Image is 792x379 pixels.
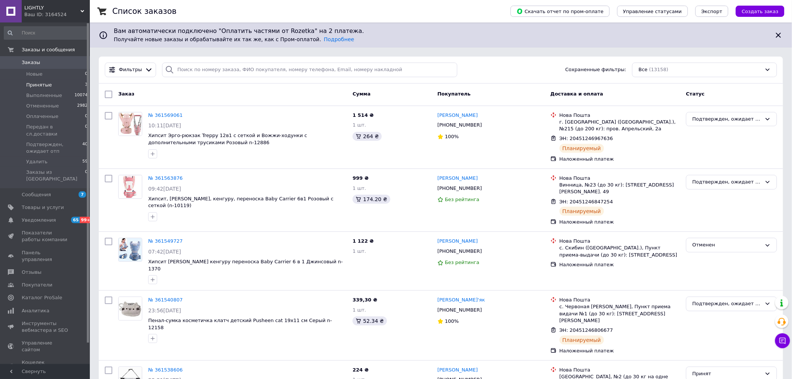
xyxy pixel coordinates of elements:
[692,370,762,378] div: Принят
[26,71,43,78] span: Новые
[118,91,134,97] span: Заказ
[517,8,604,15] span: Скачать отчет по пром-оплате
[148,196,333,209] span: Хипсит, [PERSON_NAME], кенгуру, переноска Baby Carrier 6в1 Розовый с сеткой (n-10119)
[560,238,680,245] div: Нова Пошта
[438,297,485,304] a: [PERSON_NAME]'як
[22,320,69,334] span: Инструменты вебмастера и SEO
[82,158,88,165] span: 59
[114,27,768,36] span: Вам автоматически подключено "Оплатить частями от Rozetka" на 2 платежа.
[692,178,762,186] div: Подтвержден, ожидает отп
[560,112,680,119] div: Нова Пошта
[119,176,142,198] img: Фото товару
[324,36,354,42] a: Подробнее
[26,113,58,120] span: Оплаченные
[148,307,181,313] span: 23:56[DATE]
[119,297,142,320] img: Фото товару
[22,46,75,53] span: Заказы и сообщения
[119,112,142,136] img: Фото товару
[353,195,390,204] div: 174.20 ₴
[162,63,457,77] input: Поиск по номеру заказа, ФИО покупателя, номеру телефона, Email, номеру накладной
[353,122,366,128] span: 1 шт.
[560,175,680,182] div: Нова Пошта
[114,36,354,42] span: Получайте новые заказы и обрабатывайте их так же, как с Пром-оплатой.
[26,141,82,155] span: Подтвержден, ожидает отп
[79,191,86,198] span: 7
[22,204,64,211] span: Товары и услуги
[148,112,183,118] a: № 361569061
[560,245,680,258] div: с. Скибин ([GEOGRAPHIC_DATA].), Пункт приема-выдачи (до 30 кг): [STREET_ADDRESS]
[353,112,374,118] span: 1 514 ₴
[148,367,183,373] a: № 361538606
[353,316,387,325] div: 52.34 ₴
[560,136,613,141] span: ЭН: 20451246967636
[353,248,366,254] span: 1 шт.
[22,217,56,224] span: Уведомления
[560,182,680,195] div: Винница, №23 (до 30 кг): [STREET_ADDRESS][PERSON_NAME]. 49
[701,9,722,14] span: Экспорт
[560,327,613,333] span: ЭН: 20451246806677
[26,124,85,137] span: Передан в сл.доставки
[22,340,69,353] span: Управление сайтом
[22,59,40,66] span: Заказы
[26,103,59,109] span: Отмененные
[353,238,374,244] span: 1 122 ₴
[560,199,613,204] span: ЭН: 20451246847254
[560,367,680,373] div: Нова Пошта
[22,307,49,314] span: Аналитика
[118,112,142,136] a: Фото товару
[353,367,369,373] span: 224 ₴
[436,184,484,193] div: [PHONE_NUMBER]
[22,191,51,198] span: Сообщения
[22,269,42,276] span: Отзывы
[560,219,680,225] div: Наложенный платеж
[85,82,88,88] span: 3
[560,336,604,345] div: Планируемый
[22,282,52,288] span: Покупатели
[22,359,69,373] span: Кошелек компании
[438,175,478,182] a: [PERSON_NAME]
[118,238,142,262] a: Фото товару
[77,103,88,109] span: 2982
[436,305,484,315] div: [PHONE_NUMBER]
[118,175,142,199] a: Фото товару
[148,238,183,244] a: № 361549727
[119,238,141,261] img: Фото товару
[26,92,62,99] span: Выполненные
[353,297,377,303] span: 339,30 ₴
[22,230,69,243] span: Показатели работы компании
[119,66,142,73] span: Фильтры
[438,112,478,119] a: [PERSON_NAME]
[24,4,80,11] span: LIGHTLY
[692,300,762,308] div: Подтвержден, ожидает отп
[148,318,332,330] a: Пенал-сумка косметичка клатч детский Pusheen cat 19х11 см Серый n-12158
[24,11,90,18] div: Ваш ID: 3164524
[728,8,785,14] a: Создать заказ
[560,297,680,303] div: Нова Пошта
[445,260,479,265] span: Без рейтинга
[445,318,459,324] span: 100%
[566,66,627,73] span: Сохраненные фильтры:
[623,9,682,14] span: Управление статусами
[438,91,471,97] span: Покупатель
[148,122,181,128] span: 10:11[DATE]
[686,91,705,97] span: Статус
[436,246,484,256] div: [PHONE_NUMBER]
[74,92,88,99] span: 10074
[692,241,762,249] div: Отменен
[617,6,688,17] button: Управление статусами
[649,67,668,72] span: (13158)
[148,133,307,145] span: Хипсит Эрго-рюкзак Treppy 12в1 с сеткой и Вожжи-ходунки с дополнительными трусиками Розовый n-12886
[26,169,85,182] span: Заказы из [GEOGRAPHIC_DATA]
[85,113,88,120] span: 0
[71,217,80,223] span: 65
[692,115,762,123] div: Подтвержден, ожидает отп
[353,185,366,191] span: 1 шт.
[85,71,88,78] span: 0
[353,132,382,141] div: 264 ₴
[736,6,785,17] button: Создать заказ
[22,294,62,301] span: Каталог ProSale
[560,156,680,163] div: Наложенный платеж
[148,175,183,181] a: № 361563876
[560,144,604,153] div: Планируемый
